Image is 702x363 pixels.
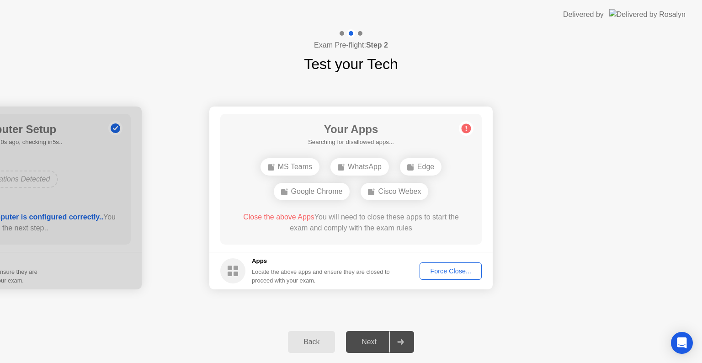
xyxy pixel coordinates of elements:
div: Cisco Webex [361,183,428,200]
div: Edge [400,158,441,176]
div: Google Chrome [274,183,350,200]
div: Next [349,338,389,346]
div: MS Teams [261,158,319,176]
div: You will need to close these apps to start the exam and comply with the exam rules [234,212,469,234]
h5: Apps [252,256,390,266]
div: WhatsApp [330,158,389,176]
div: Locate the above apps and ensure they are closed to proceed with your exam. [252,267,390,285]
div: Back [291,338,332,346]
h1: Your Apps [308,121,394,138]
span: Close the above Apps [243,213,314,221]
h4: Exam Pre-flight: [314,40,388,51]
img: Delivered by Rosalyn [609,9,686,20]
button: Back [288,331,335,353]
b: Step 2 [366,41,388,49]
div: Delivered by [563,9,604,20]
h1: Test your Tech [304,53,398,75]
button: Next [346,331,414,353]
div: Force Close... [423,267,479,275]
button: Force Close... [420,262,482,280]
h5: Searching for disallowed apps... [308,138,394,147]
div: Open Intercom Messenger [671,332,693,354]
